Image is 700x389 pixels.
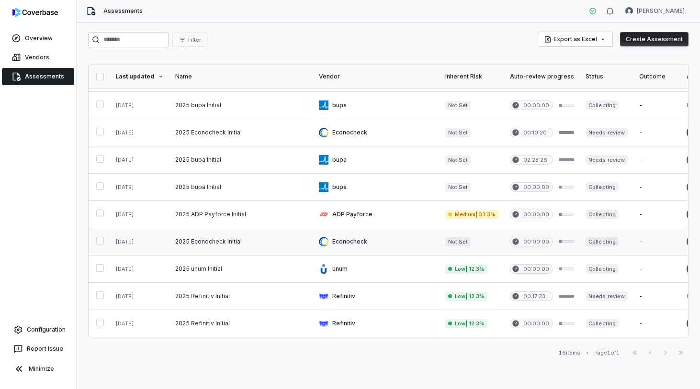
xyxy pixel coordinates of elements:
span: Filter [188,36,201,44]
a: Configuration [4,321,72,338]
td: - [633,310,681,337]
button: Export as Excel [538,32,612,46]
div: Status [586,73,627,80]
div: Page 1 of 1 [594,349,620,356]
td: - [633,256,681,283]
img: Tara Green avatar [625,7,633,15]
div: Vendor [319,73,434,80]
span: Assessments [25,73,64,80]
img: Izzee Stead avatar [687,263,698,275]
button: Create Assessment [620,32,689,46]
img: Carol Najera avatar [687,127,698,138]
button: Report Issue [4,340,72,357]
span: Overview [25,34,53,42]
button: Minimize [4,359,72,378]
div: Outcome [639,73,675,80]
a: Assessments [2,68,74,85]
td: - [633,201,681,228]
img: Tara Green avatar [687,236,698,247]
img: logo-D7KZi-bG.svg [12,8,58,17]
a: Vendors [2,49,74,66]
span: Assessments [103,7,143,15]
td: - [633,174,681,201]
td: - [633,146,681,174]
a: Overview [2,30,74,47]
img: Verity Billson avatar [687,318,698,329]
div: • [586,349,588,356]
div: Last updated [115,73,164,80]
img: Stewart Mair avatar [687,154,698,166]
span: Minimize [29,365,54,373]
div: Inherent Risk [445,73,498,80]
td: - [633,119,681,146]
img: Martin Bowles avatar [687,181,698,193]
span: Vendors [25,54,49,61]
span: [PERSON_NAME] [637,7,685,15]
img: Sammie Tan avatar [687,209,698,220]
td: - [633,283,681,310]
div: Auto-review progress [510,73,574,80]
td: - [633,92,681,119]
td: - [633,228,681,256]
span: Report Issue [27,345,63,353]
span: Configuration [27,326,66,333]
button: Tara Green avatar[PERSON_NAME] [620,4,690,18]
div: 16 items [559,349,580,356]
button: Filter [172,33,207,47]
div: Name [175,73,307,80]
